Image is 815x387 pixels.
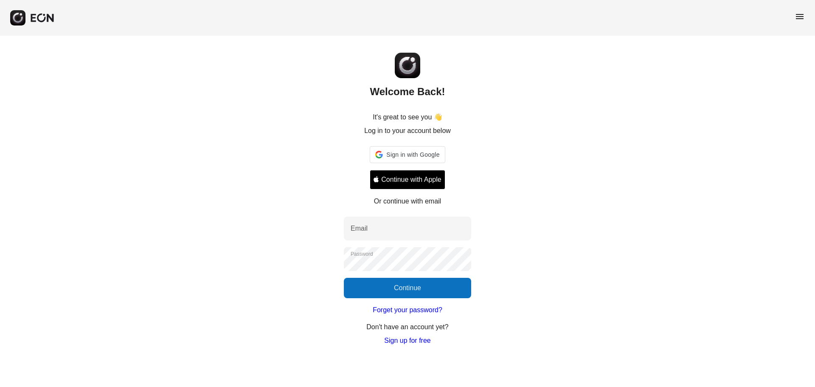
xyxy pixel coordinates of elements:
[351,251,373,257] label: Password
[370,170,445,189] button: Signin with apple ID
[370,85,445,99] h2: Welcome Back!
[795,11,805,22] span: menu
[344,278,471,298] button: Continue
[384,336,430,346] a: Sign up for free
[351,223,368,234] label: Email
[373,305,442,315] a: Forget your password?
[386,150,439,160] span: Sign in with Google
[366,322,448,332] p: Don't have an account yet?
[373,112,442,122] p: It's great to see you 👋
[374,196,441,206] p: Or continue with email
[370,146,445,163] div: Sign in with Google
[364,126,451,136] p: Log in to your account below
